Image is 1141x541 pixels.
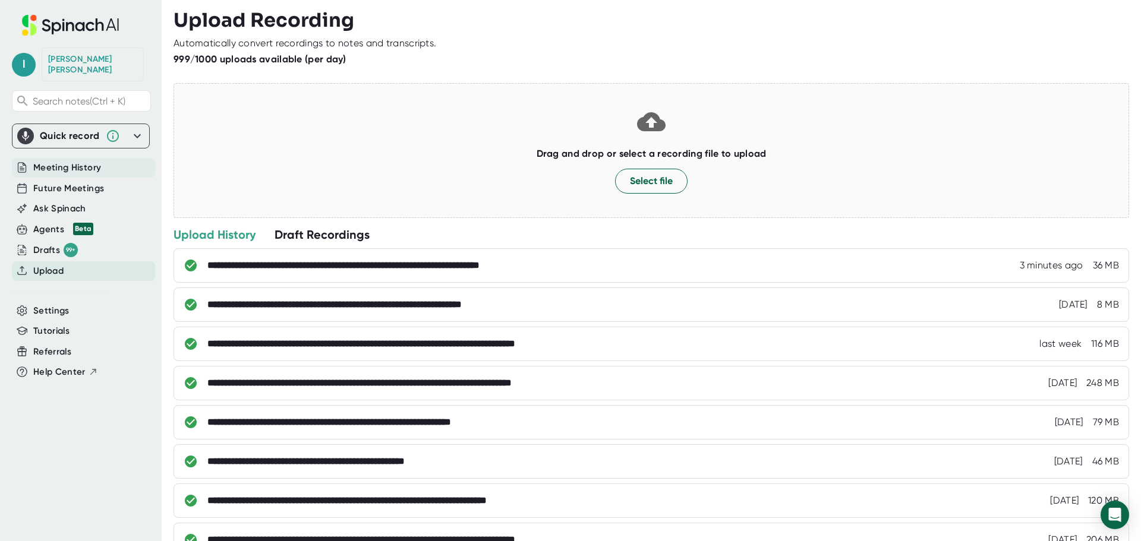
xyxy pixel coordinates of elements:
span: Help Center [33,365,86,379]
b: 999/1000 uploads available (per day) [174,53,346,65]
div: Drafts [33,243,78,257]
div: 8/5/2025, 11:50:46 AM [1039,338,1082,350]
div: Automatically convert recordings to notes and transcripts. [174,37,436,49]
div: 7/8/2025, 9:33:03 AM [1055,416,1083,428]
b: Drag and drop or select a recording file to upload [537,148,767,159]
div: 120 MB [1088,495,1119,507]
div: Upload History [174,227,256,242]
button: Ask Spinach [33,202,86,216]
button: Meeting History [33,161,101,175]
div: 8/13/2025, 11:16:14 AM [1020,260,1083,271]
div: 36 MB [1093,260,1120,271]
span: Select file [630,174,673,188]
div: 7/28/2025, 5:41:42 PM [1048,377,1077,389]
button: Agents Beta [33,223,93,236]
div: 79 MB [1093,416,1120,428]
div: Agents [33,223,93,236]
span: l [12,53,36,77]
div: 116 MB [1091,338,1119,350]
h3: Upload Recording [174,9,1129,31]
button: Settings [33,304,70,318]
button: Tutorials [33,324,70,338]
button: Future Meetings [33,182,104,195]
div: 5/15/2025, 8:50:32 AM [1054,455,1083,467]
div: 248 MB [1086,377,1119,389]
span: Search notes (Ctrl + K) [33,96,125,107]
div: Beta [73,223,93,235]
div: LeAnne Ryan [48,54,137,75]
button: Help Center [33,365,98,379]
div: 8/8/2025, 2:36:05 PM [1059,299,1088,311]
button: Upload [33,264,64,278]
div: 46 MB [1092,455,1120,467]
div: Quick record [17,124,144,148]
div: 8 MB [1097,299,1119,311]
button: Referrals [33,345,71,359]
div: Open Intercom Messenger [1101,501,1129,529]
div: Quick record [40,130,100,142]
div: Draft Recordings [275,227,370,242]
button: Drafts 99+ [33,243,78,257]
div: 99+ [64,243,78,257]
button: Select file [615,169,688,194]
div: 5/8/2025, 10:45:52 AM [1050,495,1079,507]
